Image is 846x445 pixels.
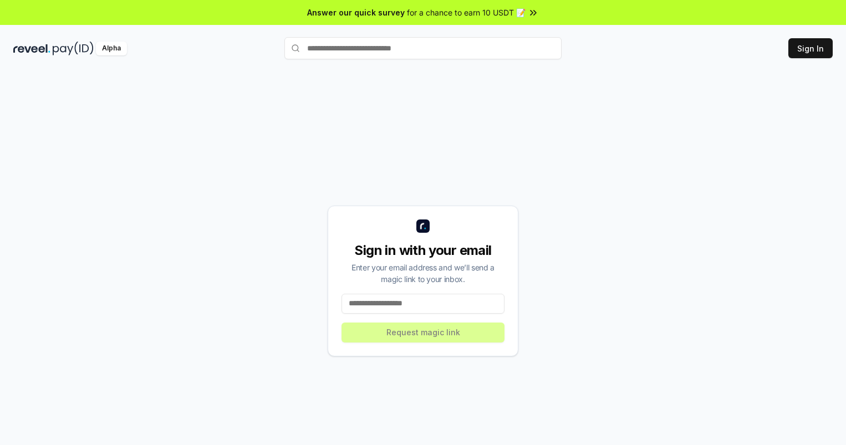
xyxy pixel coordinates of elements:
span: for a chance to earn 10 USDT 📝 [407,7,526,18]
img: logo_small [416,219,430,233]
div: Alpha [96,42,127,55]
span: Answer our quick survey [307,7,405,18]
img: reveel_dark [13,42,50,55]
div: Enter your email address and we’ll send a magic link to your inbox. [342,262,504,285]
div: Sign in with your email [342,242,504,259]
button: Sign In [788,38,833,58]
img: pay_id [53,42,94,55]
